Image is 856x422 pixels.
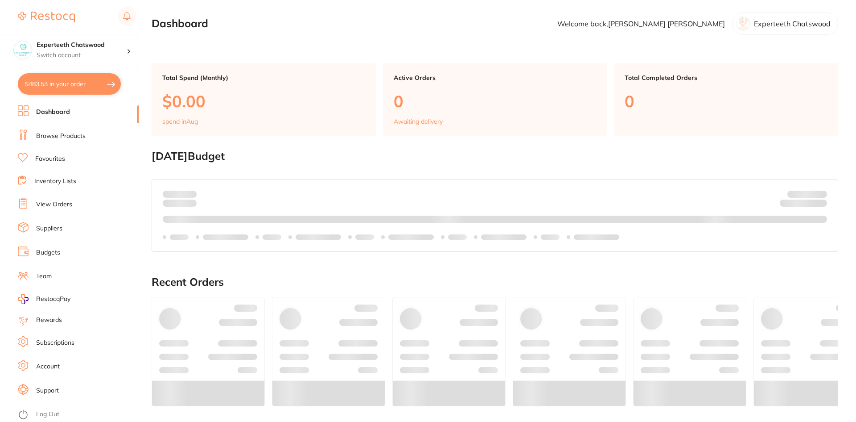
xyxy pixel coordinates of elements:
[35,155,65,163] a: Favourites
[36,132,86,141] a: Browse Products
[18,294,70,304] a: RestocqPay
[481,234,527,241] p: Labels extended
[18,294,29,304] img: RestocqPay
[36,248,60,257] a: Budgets
[162,92,365,110] p: $0.00
[36,386,59,395] a: Support
[614,63,838,136] a: Total Completed Orders0
[163,190,197,197] p: Spent:
[557,20,725,28] p: Welcome back, [PERSON_NAME] [PERSON_NAME]
[625,74,827,81] p: Total Completed Orders
[811,201,827,209] strong: $0.00
[754,20,831,28] p: Experteeth Chatswood
[383,63,607,136] a: Active Orders0Awaiting delivery
[36,295,70,304] span: RestocqPay
[34,177,76,186] a: Inventory Lists
[37,41,127,50] h4: Experteeth Chatswood
[394,74,597,81] p: Active Orders
[152,276,838,288] h2: Recent Orders
[394,92,597,110] p: 0
[36,316,62,325] a: Rewards
[203,234,248,241] p: Labels extended
[162,118,198,125] p: spend in Aug
[574,234,619,241] p: Labels extended
[448,234,467,241] p: Labels
[296,234,341,241] p: Labels extended
[152,150,838,163] h2: [DATE] Budget
[388,234,434,241] p: Labels extended
[541,234,560,241] p: Labels
[36,362,60,371] a: Account
[181,190,197,198] strong: $0.00
[18,73,121,95] button: $483.53 in your order
[810,190,827,198] strong: $NaN
[152,63,376,136] a: Total Spend (Monthly)$0.00spend inAug
[263,234,281,241] p: Labels
[36,338,74,347] a: Subscriptions
[36,108,70,117] a: Dashboard
[36,224,62,233] a: Suppliers
[170,234,189,241] p: Labels
[787,190,827,197] p: Budget:
[780,198,827,209] p: Remaining:
[394,118,443,125] p: Awaiting delivery
[163,198,197,209] p: month
[36,272,52,281] a: Team
[18,7,75,27] a: Restocq Logo
[625,92,827,110] p: 0
[18,408,136,422] button: Log Out
[18,12,75,22] img: Restocq Logo
[152,17,208,30] h2: Dashboard
[14,41,32,59] img: Experteeth Chatswood
[37,51,127,60] p: Switch account
[162,74,365,81] p: Total Spend (Monthly)
[355,234,374,241] p: Labels
[36,410,59,419] a: Log Out
[36,200,72,209] a: View Orders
